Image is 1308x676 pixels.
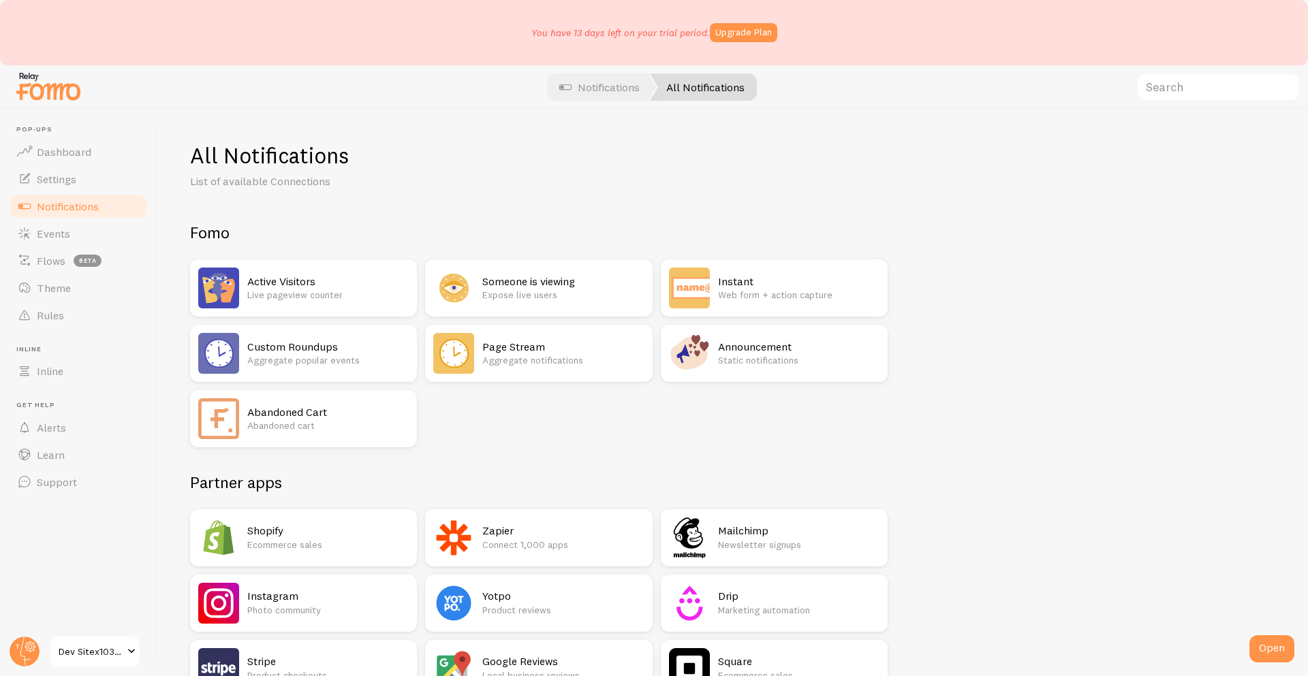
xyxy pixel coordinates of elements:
h2: Someone is viewing [482,274,644,289]
p: Web form + action capture [718,288,879,302]
img: Drip [669,583,710,624]
img: Page Stream [433,333,474,374]
h1: All Notifications [190,142,1275,170]
span: Flows [37,254,65,268]
span: Support [37,475,77,489]
h2: Shopify [247,524,409,538]
h2: Announcement [718,340,879,354]
p: Newsletter signups [718,538,879,551]
a: Theme [8,274,149,302]
h2: Yotpo [482,589,644,603]
img: Shopify [198,517,239,558]
p: Expose live users [482,288,644,302]
span: Settings [37,172,76,186]
a: Flows beta [8,247,149,274]
span: Rules [37,308,64,322]
img: Abandoned Cart [198,398,239,439]
img: Announcement [669,333,710,374]
span: Alerts [37,421,66,434]
p: List of available Connections [190,174,517,189]
p: Abandoned cart [247,419,409,432]
div: Open [1249,635,1294,662]
span: Get Help [16,401,149,410]
a: Upgrade Plan [710,23,777,42]
span: beta [74,255,102,267]
h2: Instagram [247,589,409,603]
a: Settings [8,165,149,193]
p: Static notifications [718,353,879,367]
img: Active Visitors [198,268,239,308]
h2: Google Reviews [482,654,644,669]
a: Inline [8,357,149,385]
a: Dev Sitex1038160354 [49,635,141,668]
h2: Page Stream [482,340,644,354]
p: Product reviews [482,603,644,617]
a: Notifications [8,193,149,220]
h2: Abandoned Cart [247,405,409,419]
h2: Partner apps [190,472,888,493]
h2: Drip [718,589,879,603]
img: Mailchimp [669,517,710,558]
p: Live pageview counter [247,288,409,302]
h2: Instant [718,274,879,289]
p: Photo community [247,603,409,617]
img: Custom Roundups [198,333,239,374]
img: Instant [669,268,710,308]
span: Events [37,227,70,240]
span: Inline [16,345,149,354]
h2: Mailchimp [718,524,879,538]
p: Ecommerce sales [247,538,409,551]
a: Events [8,220,149,247]
span: Pop-ups [16,125,149,134]
span: Theme [37,281,71,295]
a: Support [8,468,149,496]
h2: Fomo [190,222,888,243]
a: Learn [8,441,149,468]
span: Dev Sitex1038160354 [59,643,123,660]
img: Instagram [198,583,239,624]
p: Aggregate popular events [247,353,409,367]
p: Connect 1,000 apps [482,538,644,551]
span: Notifications [37,199,99,213]
img: Zapier [433,517,474,558]
img: Someone is viewing [433,268,474,308]
span: Learn [37,448,65,462]
a: Alerts [8,414,149,441]
h2: Custom Roundups [247,340,409,354]
a: Dashboard [8,138,149,165]
h2: Square [718,654,879,669]
h2: Active Visitors [247,274,409,289]
span: Dashboard [37,145,91,159]
img: fomo-relay-logo-orange.svg [14,69,82,103]
h2: Zapier [482,524,644,538]
span: Inline [37,364,63,378]
img: Yotpo [433,583,474,624]
p: Aggregate notifications [482,353,644,367]
h2: Stripe [247,654,409,669]
a: Rules [8,302,149,329]
p: You have 13 days left on your trial period. [531,26,710,39]
p: Marketing automation [718,603,879,617]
